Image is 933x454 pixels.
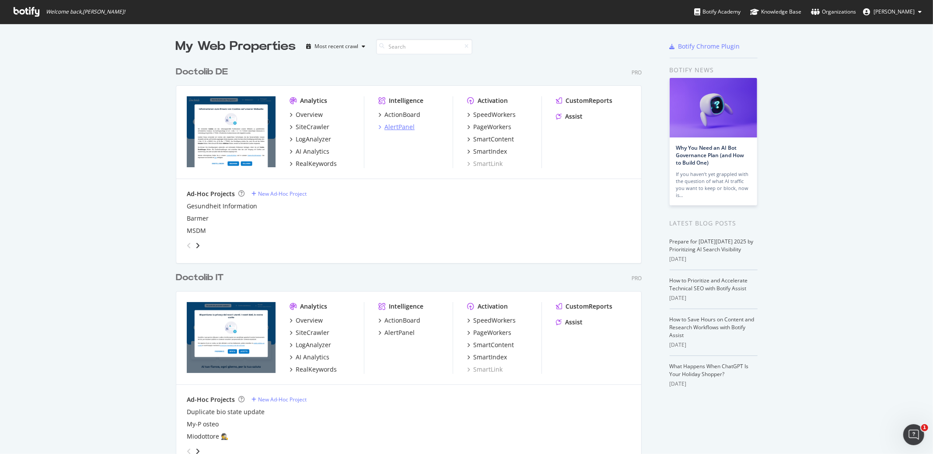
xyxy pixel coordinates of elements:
div: SmartContent [473,341,514,349]
a: Botify Chrome Plugin [670,42,740,51]
a: Duplicate bio state update [187,408,265,416]
div: Ad-Hoc Projects [187,190,235,198]
a: SiteCrawler [290,328,329,337]
div: Activation [478,302,508,311]
a: Overview [290,316,323,325]
div: SmartIndex [473,147,507,156]
div: Overview [296,316,323,325]
a: ActionBoard [378,110,420,119]
a: Doctolib DE [176,66,231,78]
a: Why You Need an AI Bot Governance Plan (and How to Build One) [676,144,744,166]
a: What Happens When ChatGPT Is Your Holiday Shopper? [670,362,749,378]
a: SpeedWorkers [467,110,516,119]
div: [DATE] [670,255,758,263]
span: Maud Laisney [874,8,915,15]
div: Intelligence [389,96,423,105]
div: Latest Blog Posts [670,218,758,228]
div: ActionBoard [384,110,420,119]
div: Ad-Hoc Projects [187,395,235,404]
div: RealKeywords [296,365,337,374]
img: Why You Need an AI Bot Governance Plan (and How to Build One) [670,78,757,137]
div: New Ad-Hoc Project [258,396,307,403]
a: Barmer [187,214,209,223]
a: SmartContent [467,341,514,349]
a: RealKeywords [290,159,337,168]
div: SmartContent [473,135,514,144]
img: doctolib.de [187,96,276,167]
div: My Web Properties [176,38,296,55]
div: angle-left [183,239,195,253]
div: Assist [565,318,583,327]
a: MSDM [187,226,206,235]
a: RealKeywords [290,365,337,374]
div: LogAnalyzer [296,135,331,144]
div: Assist [565,112,583,121]
a: SmartIndex [467,353,507,362]
div: Botify news [670,65,758,75]
div: ActionBoard [384,316,420,325]
div: [DATE] [670,380,758,388]
a: New Ad-Hoc Project [252,396,307,403]
a: Assist [556,318,583,327]
div: Activation [478,96,508,105]
a: SmartLink [467,365,503,374]
span: Welcome back, [PERSON_NAME] ! [46,8,125,15]
a: PageWorkers [467,328,511,337]
a: My-P osteo [187,420,219,429]
a: AlertPanel [378,123,415,131]
div: AI Analytics [296,147,329,156]
div: Miodottore 🕵️ [187,432,228,441]
a: SmartLink [467,159,503,168]
a: AI Analytics [290,353,329,362]
a: SpeedWorkers [467,316,516,325]
a: AI Analytics [290,147,329,156]
a: SmartIndex [467,147,507,156]
a: CustomReports [556,302,612,311]
a: SiteCrawler [290,123,329,131]
div: PageWorkers [473,123,511,131]
a: AlertPanel [378,328,415,337]
div: angle-right [195,241,201,250]
button: [PERSON_NAME] [856,5,929,19]
div: Pro [632,69,642,76]
iframe: Intercom live chat [903,424,924,445]
div: SpeedWorkers [473,110,516,119]
div: Botify Academy [694,7,741,16]
div: AlertPanel [384,123,415,131]
div: Knowledge Base [750,7,801,16]
a: SmartContent [467,135,514,144]
div: Overview [296,110,323,119]
div: CustomReports [566,302,612,311]
div: SiteCrawler [296,123,329,131]
div: Analytics [300,96,327,105]
img: www.doctolib.it [187,302,276,373]
a: Prepare for [DATE][DATE] 2025 by Prioritizing AI Search Visibility [670,238,754,253]
div: AI Analytics [296,353,329,362]
div: LogAnalyzer [296,341,331,349]
div: [DATE] [670,341,758,349]
div: Doctolib DE [176,66,228,78]
div: Intelligence [389,302,423,311]
a: Assist [556,112,583,121]
div: SpeedWorkers [473,316,516,325]
div: [DATE] [670,294,758,302]
div: Pro [632,275,642,282]
a: New Ad-Hoc Project [252,190,307,197]
div: RealKeywords [296,159,337,168]
div: PageWorkers [473,328,511,337]
input: Search [376,39,472,54]
a: LogAnalyzer [290,341,331,349]
div: SmartIndex [473,353,507,362]
div: Doctolib IT [176,271,224,284]
div: CustomReports [566,96,612,105]
a: Gesundheit Information [187,202,257,211]
a: How to Prioritize and Accelerate Technical SEO with Botify Assist [670,277,748,292]
a: PageWorkers [467,123,511,131]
